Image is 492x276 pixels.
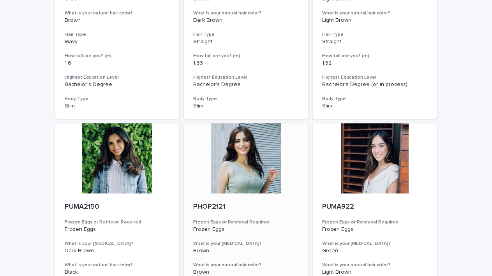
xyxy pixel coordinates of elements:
[322,248,428,254] p: Green
[65,39,170,45] p: Wavy
[193,74,299,81] h3: Highest Education Level
[322,39,428,45] p: Straight
[65,17,170,24] p: Brown
[193,81,299,88] p: Bachelor's Degree
[65,81,170,88] p: Bachelor's Degree
[65,10,170,16] h3: What is your natural hair color?
[193,262,299,268] h3: What is your natural hair color?
[193,269,299,276] p: Brown
[65,74,170,81] h3: Highest Education Level
[322,17,428,24] p: Light Brown
[193,219,299,225] h3: Frozen Eggs or Retrieval Required
[322,219,428,225] h3: Frozen Eggs or Retrieval Required
[193,226,299,233] p: Frozen Eggs
[322,74,428,81] h3: Highest Education Level
[65,60,170,67] p: 1.6
[322,96,428,102] h3: Body Type
[193,103,299,109] p: Slim
[65,96,170,102] h3: Body Type
[322,262,428,268] h3: What is your natural hair color?
[65,219,170,225] h3: Frozen Eggs or Retrieval Required
[65,241,170,247] h3: What is your [MEDICAL_DATA]?
[193,241,299,247] h3: What is your [MEDICAL_DATA]?
[322,53,428,59] h3: How tall are you? (m)
[322,10,428,16] h3: What is your natural hair color?
[322,103,428,109] p: Slim
[322,269,428,276] p: Light Brown
[65,248,170,254] p: Dark Brown
[65,262,170,268] h3: What is your natural hair color?
[65,226,170,233] p: Frozen Eggs
[193,96,299,102] h3: Body Type
[65,53,170,59] h3: How tall are you? (m)
[193,248,299,254] p: Brown
[193,39,299,45] p: Straight
[193,10,299,16] h3: What is your natural hair color?
[65,103,170,109] p: Slim
[193,17,299,24] p: Dark Brown
[193,53,299,59] h3: How tall are you? (m)
[193,60,299,67] p: 1.63
[193,203,299,211] p: PHOP2121
[322,226,428,233] p: Frozen Eggs
[322,81,428,88] p: Bachelor's Degree (or in process)
[322,203,428,211] p: PUMA922
[193,32,299,38] h3: Hair Type
[322,32,428,38] h3: Hair Type
[65,203,170,211] p: PUMA2150
[65,32,170,38] h3: Hair Type
[322,60,428,67] p: 1.52
[322,241,428,247] h3: What is your [MEDICAL_DATA]?
[65,269,170,276] p: Black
